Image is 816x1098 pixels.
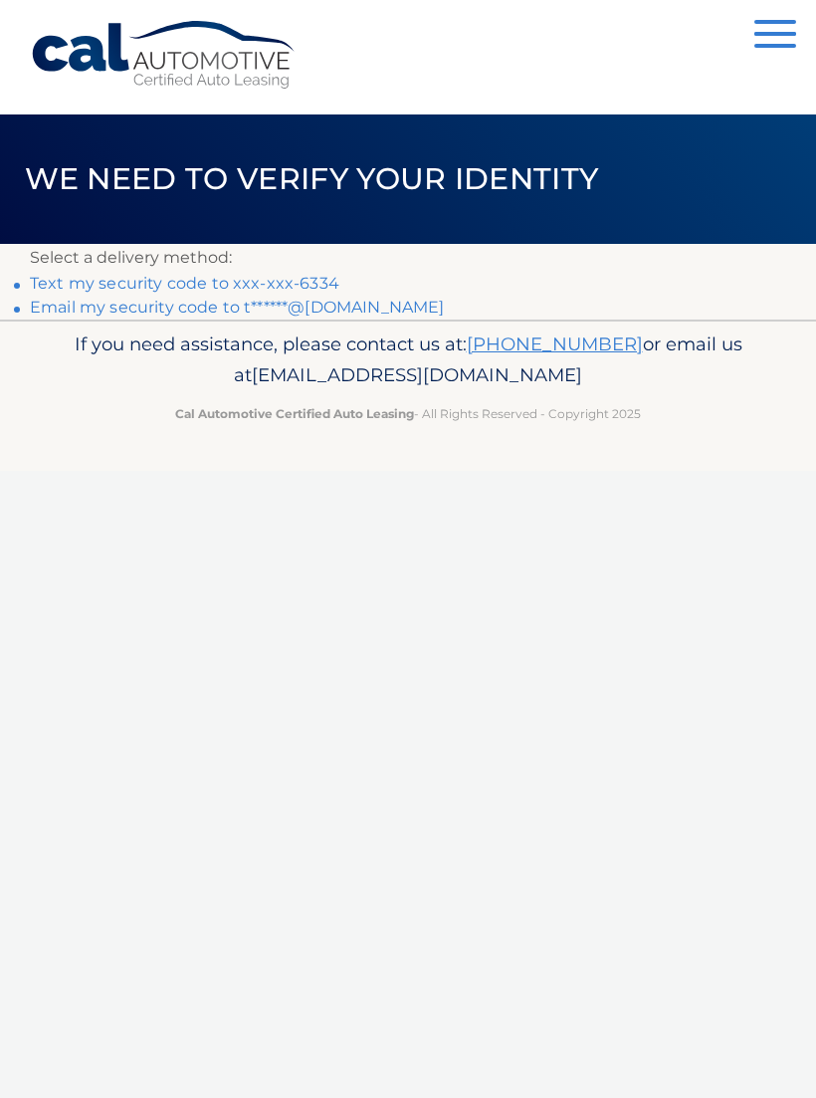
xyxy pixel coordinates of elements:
[754,20,796,53] button: Menu
[467,332,643,355] a: [PHONE_NUMBER]
[30,329,786,392] p: If you need assistance, please contact us at: or email us at
[30,20,299,91] a: Cal Automotive
[252,363,582,386] span: [EMAIL_ADDRESS][DOMAIN_NAME]
[25,160,599,197] span: We need to verify your identity
[30,244,786,272] p: Select a delivery method:
[30,298,445,317] a: Email my security code to t******@[DOMAIN_NAME]
[30,274,339,293] a: Text my security code to xxx-xxx-6334
[175,406,414,421] strong: Cal Automotive Certified Auto Leasing
[30,403,786,424] p: - All Rights Reserved - Copyright 2025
